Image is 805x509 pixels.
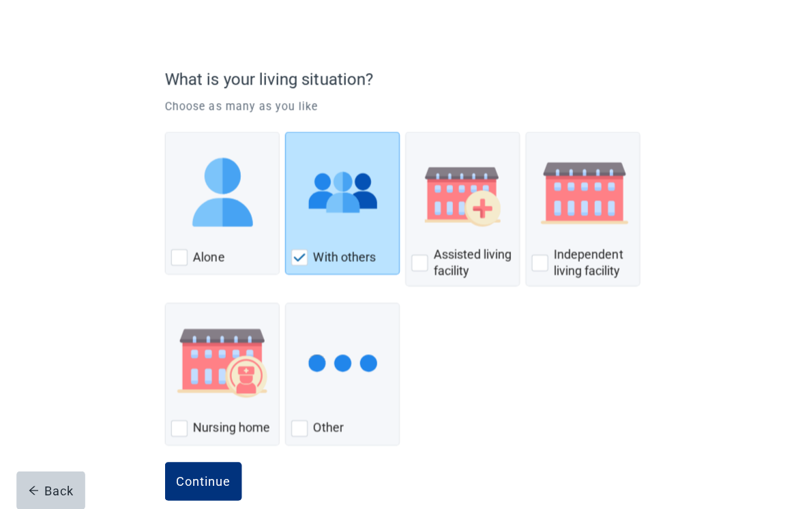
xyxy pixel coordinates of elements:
[550,245,630,278] label: Independent living facility
[192,417,268,433] label: Nursing home
[311,248,373,264] label: With others
[192,248,223,264] label: Alone
[283,131,397,273] div: With Others, checkbox, checked
[164,98,641,115] p: Choose as many as you like
[164,67,634,91] p: What is your living situation?
[175,471,229,485] div: Continue
[164,131,278,273] div: Alone, checkbox, not checked
[164,301,278,443] div: Nursing Home, checkbox, not checked
[16,468,85,506] button: arrow-leftBack
[28,480,74,494] div: Back
[402,131,516,285] div: Assisted Living Facility, checkbox, not checked
[28,482,39,493] span: arrow-left
[311,417,341,433] label: Other
[283,301,397,443] div: Other, checkbox, not checked
[164,459,240,497] button: Continue
[430,245,510,278] label: Assisted living facility
[522,131,636,285] div: Independent Living Facility, checkbox, not checked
